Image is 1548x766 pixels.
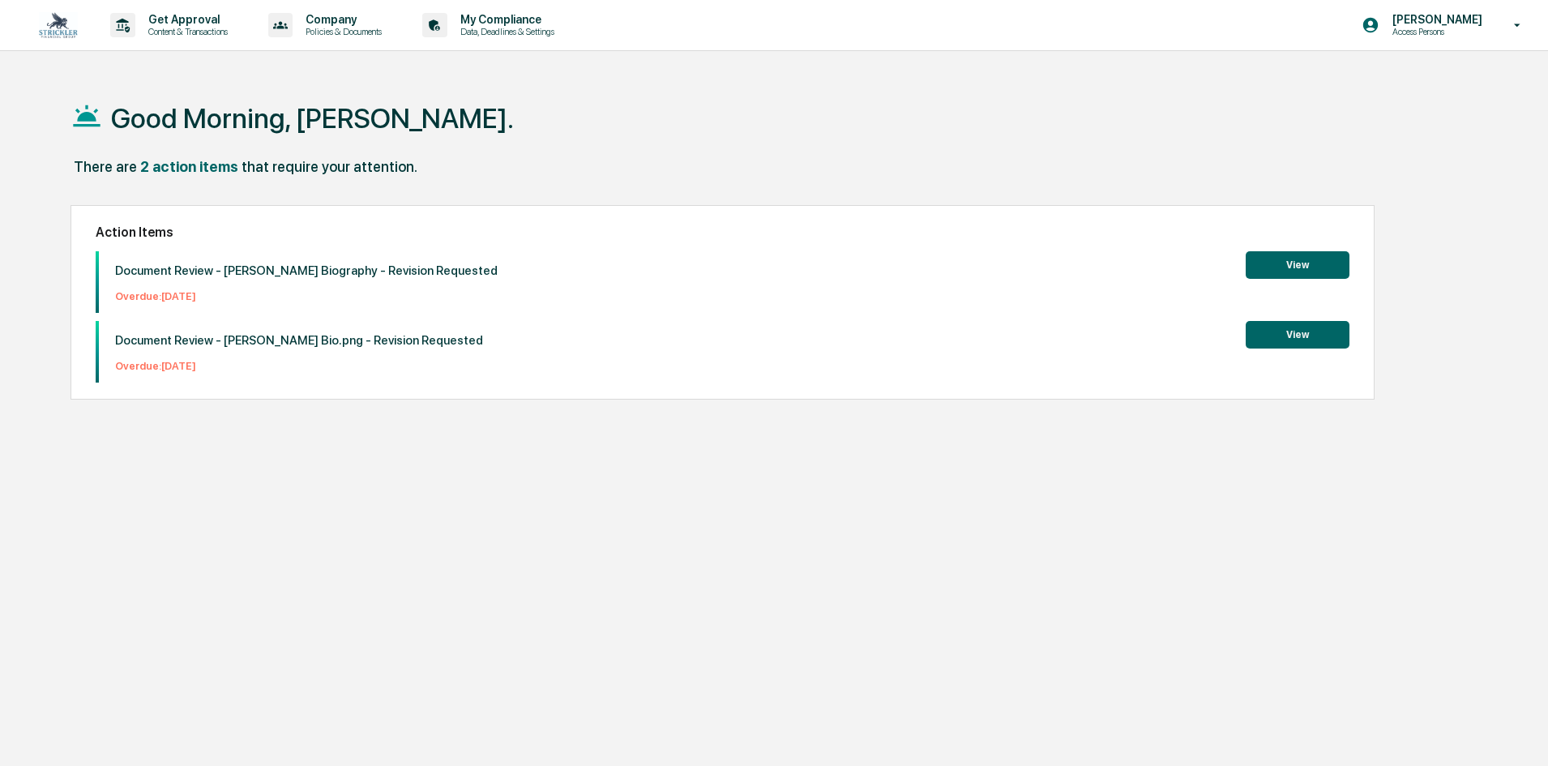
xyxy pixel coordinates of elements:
[1379,26,1490,37] p: Access Persons
[1379,13,1490,26] p: [PERSON_NAME]
[1246,321,1349,349] button: View
[115,290,498,302] p: Overdue: [DATE]
[74,158,137,175] div: There are
[135,13,236,26] p: Get Approval
[1246,326,1349,341] a: View
[242,158,417,175] div: that require your attention.
[96,225,1349,240] h2: Action Items
[140,158,238,175] div: 2 action items
[1246,256,1349,272] a: View
[447,13,562,26] p: My Compliance
[135,26,236,37] p: Content & Transactions
[111,102,514,135] h1: Good Morning, [PERSON_NAME].
[1496,713,1540,756] iframe: Open customer support
[115,263,498,278] p: Document Review - [PERSON_NAME] Biography - Revision Requested
[115,360,483,372] p: Overdue: [DATE]
[1246,251,1349,279] button: View
[39,12,78,38] img: logo
[293,26,390,37] p: Policies & Documents
[293,13,390,26] p: Company
[447,26,562,37] p: Data, Deadlines & Settings
[115,333,483,348] p: Document Review - [PERSON_NAME] Bio.png - Revision Requested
